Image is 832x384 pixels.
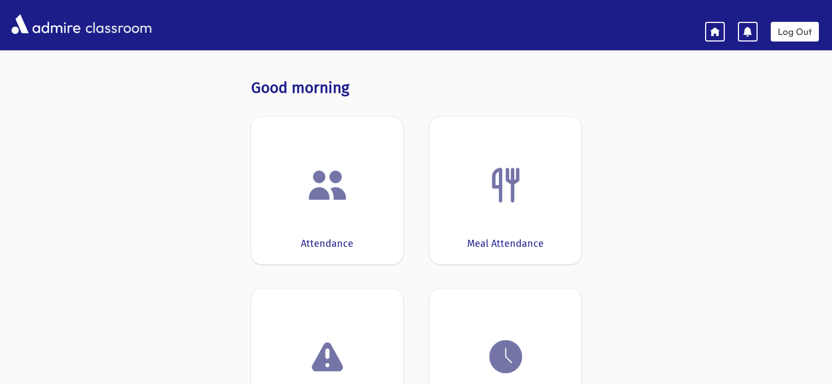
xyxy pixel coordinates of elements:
[485,336,527,377] img: clock.png
[83,10,152,39] span: classroom
[485,164,527,206] img: Fork.png
[307,164,348,206] img: users.png
[307,338,348,380] img: exclamation.png
[251,79,581,97] h3: Good morning
[9,11,83,37] img: AdmirePro
[771,22,819,42] a: Log Out
[301,237,353,251] div: Attendance
[467,237,544,251] div: Meal Attendance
